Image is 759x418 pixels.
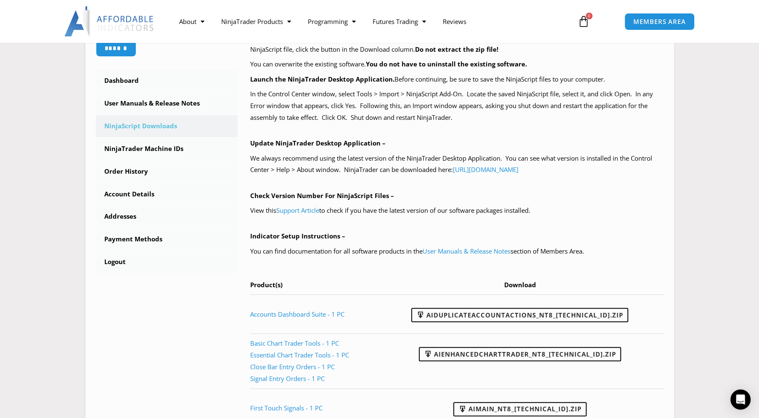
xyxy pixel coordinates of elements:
a: 0 [565,9,602,34]
b: Check Version Number For NinjaScript Files – [250,191,394,200]
p: Before continuing, be sure to save the NinjaScript files to your computer. [250,74,664,85]
a: User Manuals & Release Notes [96,93,238,114]
a: Essential Chart Trader Tools - 1 PC [250,351,349,359]
a: About [171,12,213,31]
nav: Account pages [96,70,238,273]
a: [URL][DOMAIN_NAME] [453,165,518,174]
a: MEMBERS AREA [624,13,695,30]
a: Reviews [434,12,474,31]
a: Programming [299,12,364,31]
a: Dashboard [96,70,238,92]
a: Addresses [96,206,238,228]
p: You can overwrite the existing software. [250,58,664,70]
b: Do not extract the zip file! [415,45,498,53]
a: AIEnhancedChartTrader_NT8_[TECHNICAL_ID].zip [419,347,621,361]
p: View this to check if you have the latest version of our software packages installed. [250,205,664,217]
a: Order History [96,161,238,183]
a: AIDuplicateAccountActions_NT8_[TECHNICAL_ID].zip [411,308,628,322]
b: Indicator Setup Instructions – [250,232,345,240]
p: In the Control Center window, select Tools > Import > NinjaScript Add-On. Locate the saved NinjaS... [250,88,664,124]
span: Product(s) [250,280,283,289]
p: We always recommend using the latest version of the NinjaTrader Desktop Application. You can see ... [250,153,664,176]
a: Futures Trading [364,12,434,31]
a: NinjaScript Downloads [96,115,238,137]
a: AIMain_NT8_[TECHNICAL_ID].zip [453,402,587,416]
a: Basic Chart Trader Tools - 1 PC [250,339,339,347]
a: User Manuals & Release Notes [423,247,510,255]
p: You can find documentation for all software products in the section of Members Area. [250,246,664,257]
p: Your purchased products with available NinjaScript downloads are listed in the table below, at th... [250,32,664,56]
a: Accounts Dashboard Suite - 1 PC [250,310,344,318]
span: Download [504,280,536,289]
a: Account Details [96,183,238,205]
a: Signal Entry Orders - 1 PC [250,374,325,383]
b: Launch the NinjaTrader Desktop Application. [250,75,394,83]
a: Payment Methods [96,228,238,250]
b: Update NinjaTrader Desktop Application – [250,139,386,147]
img: LogoAI | Affordable Indicators – NinjaTrader [64,6,155,37]
a: Close Bar Entry Orders - 1 PC [250,362,335,371]
a: Logout [96,251,238,273]
span: 0 [586,13,592,19]
a: NinjaTrader Machine IDs [96,138,238,160]
div: Open Intercom Messenger [730,389,751,410]
a: NinjaTrader Products [213,12,299,31]
nav: Menu [171,12,568,31]
b: You do not have to uninstall the existing software. [366,60,527,68]
a: Support Article [276,206,319,214]
span: MEMBERS AREA [633,19,686,25]
a: First Touch Signals - 1 PC [250,404,323,412]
